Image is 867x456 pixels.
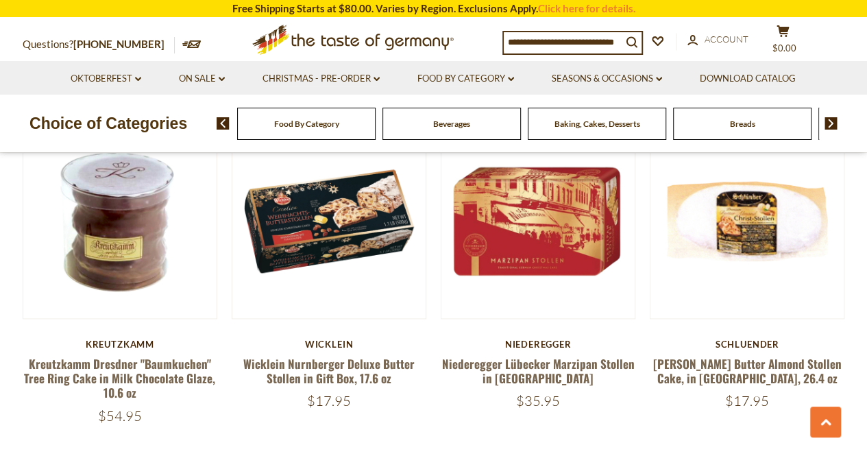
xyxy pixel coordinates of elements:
img: previous arrow [217,117,230,130]
a: Click here for details. [538,2,635,14]
div: Kreutzkamm [23,339,218,350]
a: Christmas - PRE-ORDER [262,71,380,86]
a: [PERSON_NAME] Butter Almond Stollen Cake, in [GEOGRAPHIC_DATA], 26.4 oz [653,355,842,387]
a: Beverages [433,119,470,129]
span: $17.95 [307,392,351,409]
div: Wicklein [232,339,427,350]
a: Kreutzkamm Dresdner "Baumkuchen" Tree Ring Cake in Milk Chocolate Glaze, 10.6 oz [24,355,215,402]
button: $0.00 [763,25,804,59]
span: $54.95 [98,407,142,424]
a: Food By Category [417,71,514,86]
span: $0.00 [772,43,796,53]
a: Oktoberfest [71,71,141,86]
img: Niederegger Lübecker Marzipan Stollen in Red Tin [441,124,635,318]
span: $17.95 [725,392,769,409]
a: [PHONE_NUMBER] [73,38,164,50]
a: Niederegger Lübecker Marzipan Stollen in [GEOGRAPHIC_DATA] [442,355,635,387]
img: Schluender Butter Almond Stollen Cake, in Cello, 26.4 oz [650,124,844,318]
span: $35.95 [516,392,560,409]
img: Wicklein Nurnberger Deluxe Butter Stollen in Gift Box, 17.6 oz [232,124,426,318]
a: Baking, Cakes, Desserts [554,119,640,129]
a: Wicklein Nurnberger Deluxe Butter Stollen in Gift Box, 17.6 oz [243,355,415,387]
a: Breads [730,119,755,129]
a: Download Catalog [700,71,796,86]
p: Questions? [23,36,175,53]
a: Seasons & Occasions [552,71,662,86]
img: Kreutzkamm Dresdner "Baumkuchen" Tree Ring Cake in Milk Chocolate Glaze, 10.6 oz [23,124,217,318]
a: On Sale [179,71,225,86]
a: Food By Category [274,119,339,129]
div: Niederegger [441,339,636,350]
img: next arrow [825,117,838,130]
span: Account [705,34,748,45]
div: Schluender [650,339,845,350]
a: Account [687,32,748,47]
